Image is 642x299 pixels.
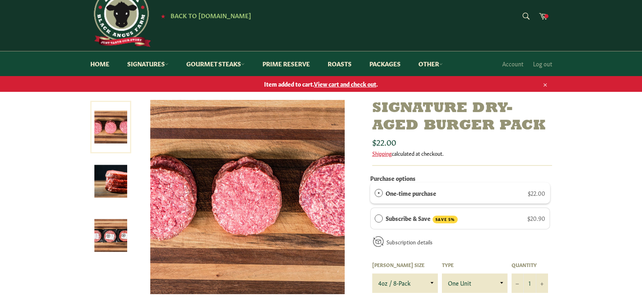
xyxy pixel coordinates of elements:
label: [PERSON_NAME] Size [372,261,438,268]
label: Purchase options [370,174,416,182]
img: Signature Dry-Aged Burger Pack [94,219,127,252]
span: $22.00 [372,136,396,147]
span: $22.00 [528,189,545,197]
a: Home [82,51,117,76]
a: ★ Back to [DOMAIN_NAME] [157,13,251,19]
span: ★ [161,13,165,19]
img: Signature Dry-Aged Burger Pack [150,100,345,294]
img: Signature Dry-Aged Burger Pack [94,165,127,198]
label: Subscribe & Save [386,214,458,223]
a: Log out [529,52,556,76]
button: Increase item quantity by one [536,274,548,293]
span: View cart and check out [314,80,376,88]
div: Subscribe & Save [375,214,383,223]
a: Packages [361,51,409,76]
a: Subscription details [386,238,433,246]
span: Item added to cart. . [82,80,560,88]
label: Quantity [512,261,548,268]
div: calculated at checkout. [372,150,552,157]
a: Signatures [119,51,177,76]
a: Shipping [372,149,392,157]
label: Type [442,261,508,268]
a: Prime Reserve [254,51,318,76]
label: One-time purchase [386,189,436,197]
h1: Signature Dry-Aged Burger Pack [372,100,552,135]
div: One-time purchase [375,189,383,197]
a: Account [498,52,527,76]
a: Gourmet Steaks [178,51,253,76]
span: SAVE 5% [433,216,458,223]
a: Other [410,51,451,76]
a: Roasts [320,51,360,76]
a: Item added to cart.View cart and check out. [82,76,560,92]
span: Back to [DOMAIN_NAME] [171,11,251,19]
button: Reduce item quantity by one [512,274,524,293]
span: $20.90 [527,214,545,222]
